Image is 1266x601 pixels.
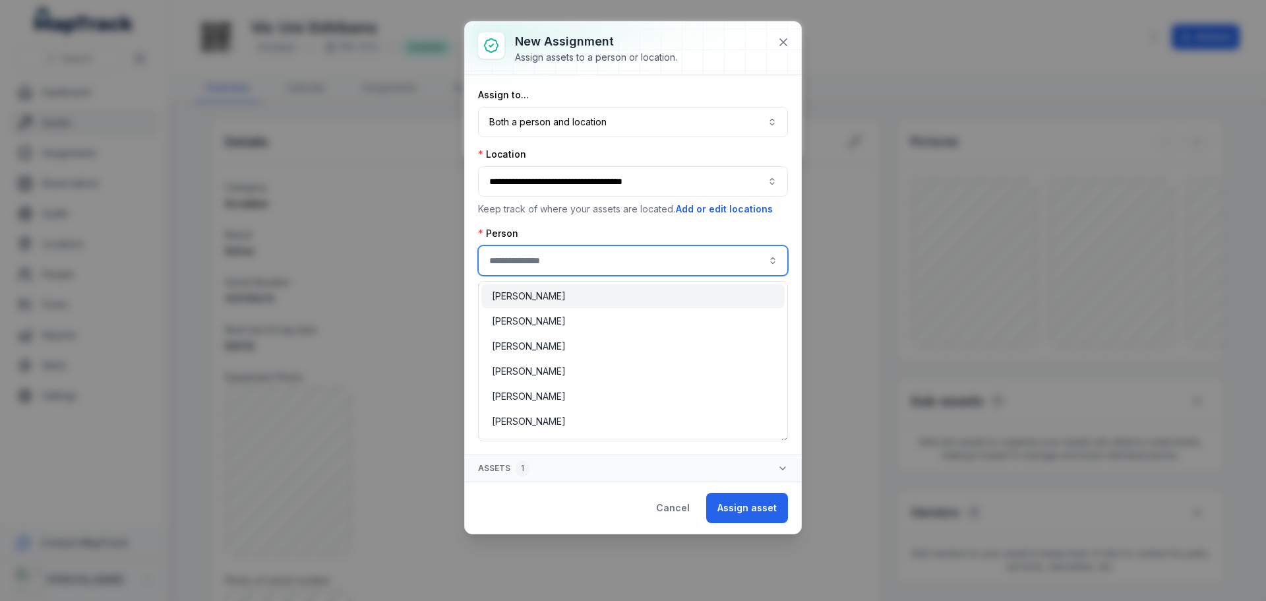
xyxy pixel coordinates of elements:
[478,245,788,276] input: assignment-add:person-label
[492,415,566,428] span: [PERSON_NAME]
[492,315,566,328] span: [PERSON_NAME]
[492,290,566,303] span: [PERSON_NAME]
[492,340,566,353] span: [PERSON_NAME]
[492,390,566,403] span: [PERSON_NAME]
[492,365,566,378] span: [PERSON_NAME]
